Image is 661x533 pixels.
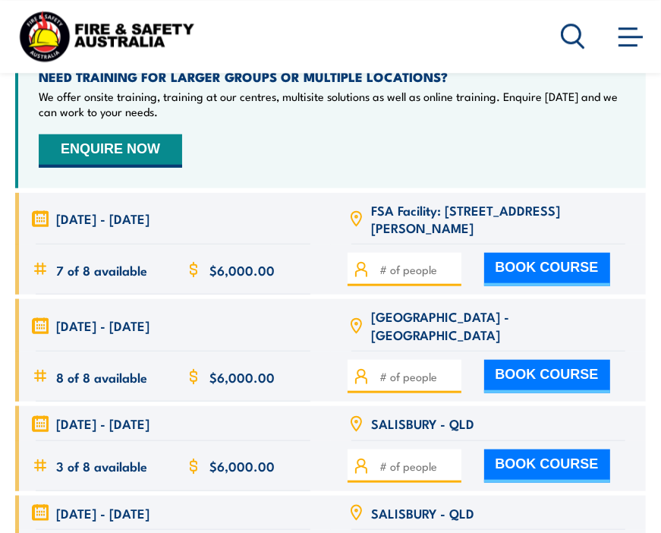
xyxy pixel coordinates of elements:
span: [DATE] - [DATE] [56,503,150,521]
button: BOOK COURSE [484,449,610,482]
span: FSA Facility: [STREET_ADDRESS][PERSON_NAME] [372,200,630,236]
span: [DATE] - [DATE] [56,209,150,226]
button: BOOK COURSE [484,252,610,285]
button: BOOK COURSE [484,359,610,393]
input: # of people [380,367,456,384]
p: We offer onsite training, training at our centres, multisite solutions as well as online training... [39,88,625,118]
span: $6,000.00 [209,456,275,474]
input: # of people [380,260,456,277]
button: ENQUIRE NOW [39,134,182,167]
span: SALISBURY - QLD [372,414,475,431]
span: 3 of 8 available [56,456,147,474]
span: 8 of 8 available [56,367,147,385]
input: # of people [380,457,456,474]
h4: NEED TRAINING FOR LARGER GROUPS OR MULTIPLE LOCATIONS? [39,68,625,84]
span: SALISBURY - QLD [372,503,475,521]
span: 7 of 8 available [56,260,147,278]
span: [DATE] - [DATE] [56,414,150,431]
span: [GEOGRAPHIC_DATA] - [GEOGRAPHIC_DATA] [372,307,630,342]
span: [DATE] - [DATE] [56,316,150,333]
span: $6,000.00 [209,260,275,278]
span: $6,000.00 [209,367,275,385]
